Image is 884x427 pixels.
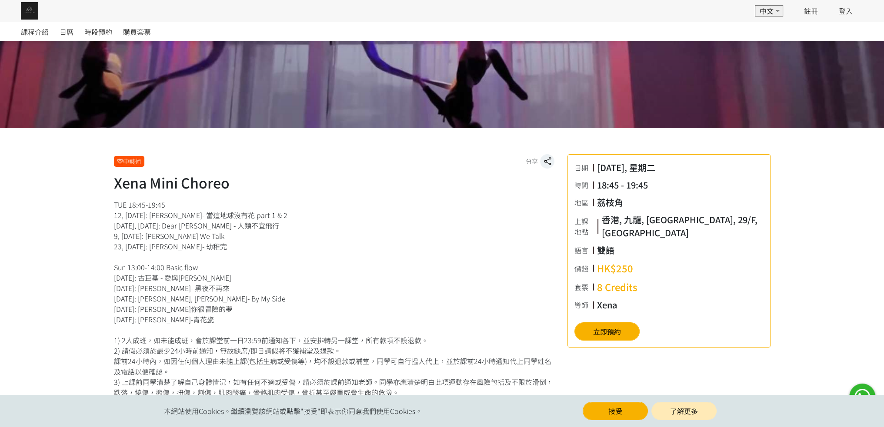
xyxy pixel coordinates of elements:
div: 日期 [574,162,593,173]
div: 荔枝角 [597,196,623,209]
span: 分享 [526,157,538,166]
div: 雙語 [597,244,614,257]
div: 18:45 - 19:45 [597,179,648,192]
div: TUE 18:45-19:45 12, [DATE]: [PERSON_NAME]- 當這地球沒有花 part 1 & 2 [DATE], [DATE]: Dear [PERSON_NAME] ... [114,199,555,418]
a: 時段預約 [84,22,112,41]
h1: Xena Mini Choreo [114,172,555,193]
a: 日曆 [60,22,73,41]
div: 空中藝術 [114,156,144,167]
span: 課程介紹 [21,26,49,37]
a: 了解更多 [651,402,717,420]
div: 上課地點 [574,216,597,237]
div: 時間 [574,180,593,190]
a: 註冊 [804,6,818,16]
button: 立即預約 [574,322,640,341]
a: 登入 [839,6,853,16]
div: 導師 [574,300,593,310]
span: 日曆 [60,26,73,37]
span: 本網站使用Cookies。繼續瀏覽該網站或點擊"接受"即表示你同意我們使用Cookies。 [164,406,422,416]
div: Xena [597,298,617,311]
button: 接受 [583,402,648,420]
div: 8 Credits [597,280,637,294]
div: 價錢 [574,263,593,274]
div: 語言 [574,245,593,255]
span: 時段預約 [84,26,112,37]
img: img_61c0148bb0266 [21,2,38,20]
div: [DATE], 星期二 [597,161,655,174]
div: HK$250 [597,261,633,275]
div: 地區 [574,197,593,208]
div: 香港, 九龍, [GEOGRAPHIC_DATA], 29/F, [GEOGRAPHIC_DATA] [601,213,763,239]
a: 購買套票 [123,22,151,41]
a: 課程介紹 [21,22,49,41]
div: 套票 [574,282,593,292]
span: 購買套票 [123,26,151,37]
